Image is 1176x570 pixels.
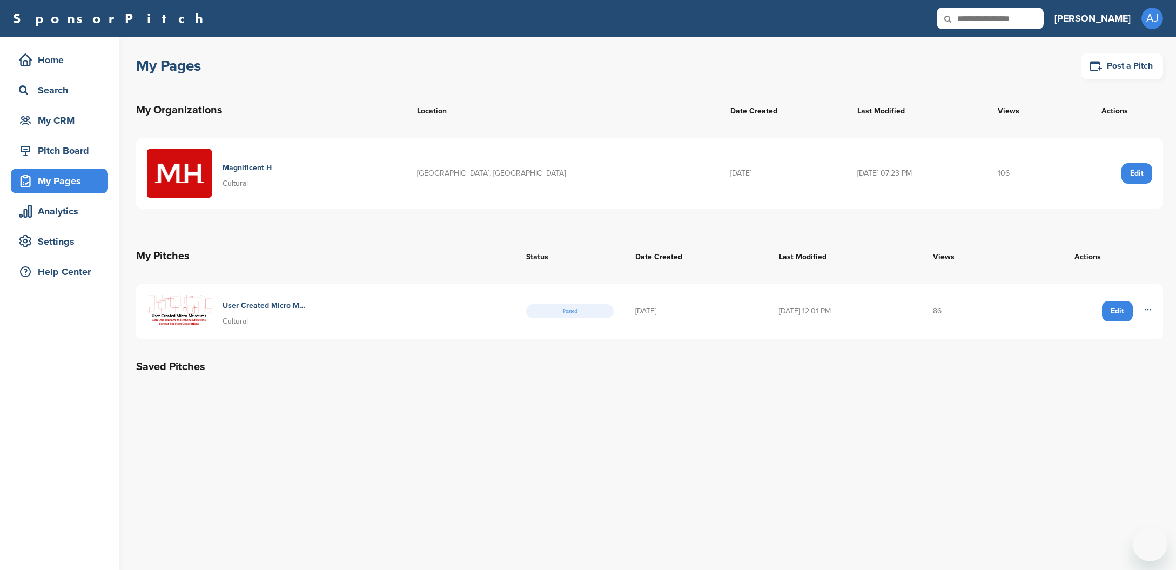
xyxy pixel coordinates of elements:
th: Views [987,91,1067,130]
div: Settings [16,232,108,251]
td: [DATE] 07:23 PM [846,138,987,209]
th: Actions [1012,237,1163,276]
a: Home [11,48,108,72]
td: [DATE] [720,138,846,209]
td: [GEOGRAPHIC_DATA], [GEOGRAPHIC_DATA] [406,138,720,209]
th: My Pitches [136,237,515,276]
div: My CRM [16,111,108,130]
th: Actions [1066,91,1163,130]
div: Analytics [16,202,108,221]
h1: My Pages [136,56,201,76]
span: AJ [1141,8,1163,29]
span: Cultural [223,317,248,326]
a: Analytics [11,199,108,224]
th: Status [515,237,624,276]
a: My Pages [11,169,108,193]
th: Last Modified [768,237,922,276]
span: Posted [526,304,614,318]
h2: Saved Pitches [136,358,1163,375]
a: Screenshot 2025 09 16 at 18.08.02 User Created Micro Museums Sponsor The Future Of Cultural Story... [147,295,505,328]
a: Search [11,78,108,103]
iframe: Button to launch messaging window [1133,527,1167,561]
td: [DATE] [624,284,768,339]
a: SponsorPitch [13,11,210,25]
th: Date Created [720,91,846,130]
h4: User Created Micro Museums Sponsor The Future Of Cultural Storytelling [223,300,306,312]
img: Screenshot 2025 09 16 at 18.08.02 [147,295,212,328]
th: Last Modified [846,91,987,130]
a: Mh high resolution logo Magnificent H Cultural [147,149,395,198]
td: 106 [987,138,1067,209]
td: [DATE] 12:01 PM [768,284,922,339]
a: Edit [1102,301,1133,321]
div: Home [16,50,108,70]
a: Pitch Board [11,138,108,163]
a: [PERSON_NAME] [1054,6,1131,30]
th: My Organizations [136,91,406,130]
th: Date Created [624,237,768,276]
div: Help Center [16,262,108,281]
th: Location [406,91,720,130]
td: 86 [922,284,1013,339]
a: My CRM [11,108,108,133]
a: Help Center [11,259,108,284]
th: Views [922,237,1013,276]
h4: Magnificent H [223,162,272,174]
div: Pitch Board [16,141,108,160]
a: Post a Pitch [1081,53,1163,79]
a: Settings [11,229,108,254]
span: Cultural [223,179,248,188]
a: Edit [1121,163,1152,184]
div: Search [16,81,108,100]
div: My Pages [16,171,108,191]
h3: [PERSON_NAME] [1054,11,1131,26]
img: Mh high resolution logo [147,149,212,198]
